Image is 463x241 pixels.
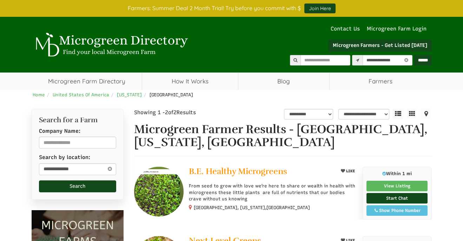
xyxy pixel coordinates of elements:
div: Show Phone Number [370,207,424,214]
h1: Microgreen Farmer Results - [GEOGRAPHIC_DATA], [US_STATE], [GEOGRAPHIC_DATA] [134,123,432,149]
a: Join Here [304,4,336,13]
div: Farmers: Summer Deal 2 Month Trial! Try before you commit with $ [26,4,437,13]
a: B.E. Healthy Microgreens [189,167,332,178]
a: Start Chat [366,193,428,204]
span: [GEOGRAPHIC_DATA] [266,205,310,211]
p: From seed to grow with love we’re here to share or wealth in health with microgreens these little... [189,183,357,202]
button: LIKE [338,167,357,175]
img: B.E. Healthy Microgreens [134,167,184,216]
span: B.E. Healthy Microgreens [189,166,287,177]
label: Company Name: [39,128,80,135]
a: Microgreen Farm Login [367,25,430,33]
h2: Search for a Farm [39,116,117,124]
a: How It Works [142,73,238,90]
span: LIKE [345,169,355,173]
a: [US_STATE] [117,92,142,97]
span: Farmers [330,73,432,90]
a: Microgreen Farm Directory [32,73,142,90]
span: 2 [165,109,168,116]
select: sortbox-1 [338,109,389,119]
a: View Listing [366,181,428,191]
span: 2 [173,109,177,116]
div: Showing 1 - of Results [134,109,233,116]
span: [GEOGRAPHIC_DATA] [150,92,193,97]
a: Home [33,92,45,97]
select: overall_rating_filter-1 [284,109,333,119]
a: Microgreen Farmers - Get Listed [DATE] [328,40,432,51]
a: Blog [238,73,329,90]
p: Within 1 mi [366,171,428,177]
a: Contact Us [327,25,363,33]
label: Search by location: [39,154,90,161]
small: [GEOGRAPHIC_DATA], [US_STATE], [194,205,310,210]
button: Search [39,180,117,192]
a: United States Of America [53,92,109,97]
img: Microgreen Directory [32,33,190,57]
